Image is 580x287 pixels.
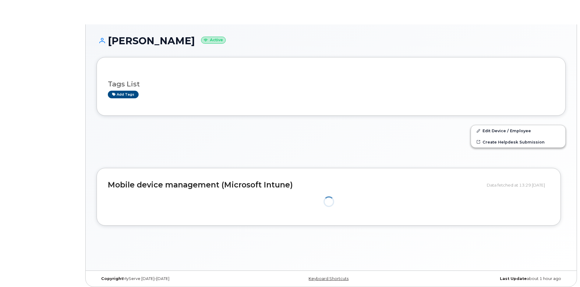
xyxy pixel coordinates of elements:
[201,37,226,44] small: Active
[471,136,565,147] a: Create Helpdesk Submission
[471,125,565,136] a: Edit Device / Employee
[309,276,348,281] a: Keyboard Shortcuts
[101,276,123,281] strong: Copyright
[500,276,527,281] strong: Last Update
[108,80,554,88] h3: Tags List
[108,181,482,189] h2: Mobile device management (Microsoft Intune)
[409,276,566,281] div: about 1 hour ago
[97,35,566,46] h1: [PERSON_NAME]
[97,276,253,281] div: MyServe [DATE]–[DATE]
[487,179,550,191] div: Data fetched at 13:29 [DATE]
[108,91,139,98] a: Add tags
